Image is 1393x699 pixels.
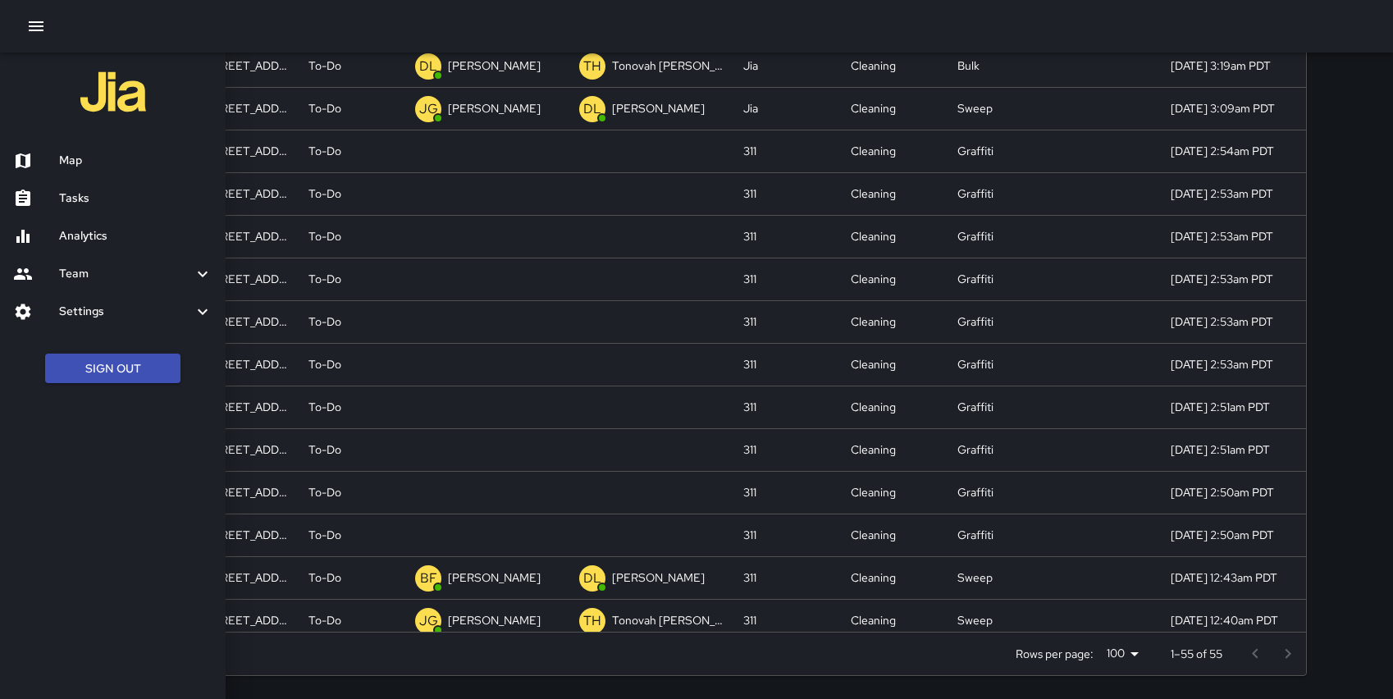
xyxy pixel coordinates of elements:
h6: Analytics [59,227,212,245]
h6: Map [59,152,212,170]
h6: Settings [59,303,193,321]
img: jia-logo [80,59,146,125]
button: Sign Out [45,354,180,384]
h6: Tasks [59,190,212,208]
h6: Team [59,265,193,283]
